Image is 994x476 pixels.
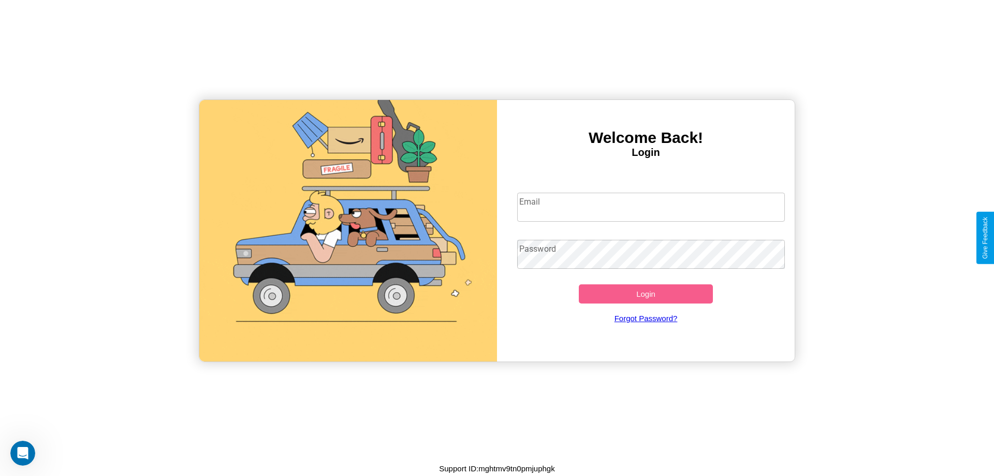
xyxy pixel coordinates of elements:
img: gif [199,100,497,362]
p: Support ID: mghtmv9tn0pmjuphgk [439,461,554,475]
h3: Welcome Back! [497,129,795,147]
h4: Login [497,147,795,158]
div: Give Feedback [982,217,989,259]
iframe: Intercom live chat [10,441,35,466]
button: Login [579,284,713,304]
a: Forgot Password? [512,304,780,333]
